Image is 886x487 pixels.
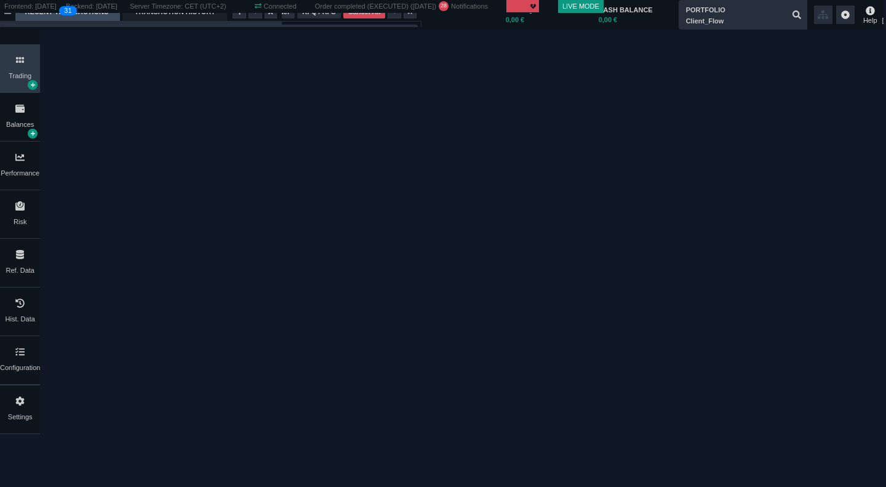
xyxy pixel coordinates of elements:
span: Quantity [189,22,220,34]
span: Symbol [97,22,128,34]
span: Portfolio [235,22,266,34]
p: 1 [68,6,71,18]
div: CASH BALANCE [599,5,666,15]
div: Ref. Data [6,265,34,276]
span: Type [143,22,174,34]
div: PORTFOLIO [686,5,725,15]
span: Date Time [50,22,79,34]
div: Risk [14,217,26,227]
span: Exchange Name [4,22,36,34]
sup: 31 [59,6,76,15]
span: 28 [441,2,447,10]
div: Security [11,26,405,38]
div: Help [863,4,877,25]
div: Balances [6,119,34,130]
div: Hist. Data [6,314,35,324]
div: Performance [1,168,39,179]
div: Trading [9,71,31,81]
p: 3 [64,6,68,18]
div: Settings [8,412,33,422]
span: 0,00 € [599,16,618,23]
span: 15/09/2025 21:07:28 [413,2,434,10]
div: 0 [413,15,481,25]
span: ( ) [409,2,436,10]
span: 0,00 € [506,16,525,23]
span: Order completed (EXECUTED) [315,2,409,10]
